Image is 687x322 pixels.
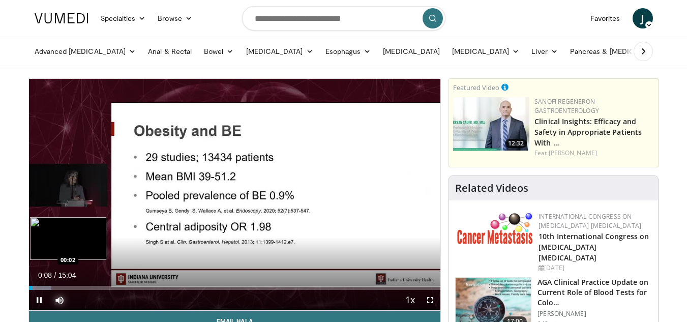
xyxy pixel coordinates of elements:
a: Bowel [198,41,240,62]
input: Search topics, interventions [242,6,445,31]
a: [MEDICAL_DATA] [446,41,525,62]
p: [PERSON_NAME] [537,310,652,318]
span: 12:32 [505,139,527,148]
a: [PERSON_NAME] [549,149,597,157]
button: Playback Rate [400,290,420,310]
span: 0:08 [38,271,52,279]
a: 12:32 [453,97,529,151]
img: 6ff8bc22-9509-4454-a4f8-ac79dd3b8976.png.150x105_q85_autocrop_double_scale_upscale_version-0.2.png [457,212,533,244]
div: [DATE] [539,264,650,273]
a: Clinical Insights: Efficacy and Safety in Appropriate Patients With … [534,116,642,148]
a: Browse [152,8,198,28]
a: Esophagus [319,41,377,62]
a: Specialties [95,8,152,28]
small: Featured Video [453,83,499,92]
a: 10th International Congress on [MEDICAL_DATA] [MEDICAL_DATA] [539,231,649,262]
a: Pancreas & [MEDICAL_DATA] [564,41,683,62]
button: Mute [49,290,70,310]
img: bf9ce42c-6823-4735-9d6f-bc9dbebbcf2c.png.150x105_q85_crop-smart_upscale.jpg [453,97,529,151]
a: [MEDICAL_DATA] [377,41,446,62]
button: Pause [29,290,49,310]
a: Advanced [MEDICAL_DATA] [28,41,142,62]
h3: AGA Clinical Practice Update on Current Role of Blood Tests for Colo… [537,277,652,308]
img: VuMedi Logo [35,13,88,23]
span: 15:04 [58,271,76,279]
span: / [54,271,56,279]
a: Liver [525,41,563,62]
button: Fullscreen [420,290,440,310]
a: Anal & Rectal [142,41,198,62]
video-js: Video Player [29,79,441,311]
img: image.jpeg [30,217,106,260]
a: International Congress on [MEDICAL_DATA] [MEDICAL_DATA] [539,212,641,230]
a: Sanofi Regeneron Gastroenterology [534,97,599,115]
div: Feat. [534,149,654,158]
a: J [633,8,653,28]
h4: Related Videos [455,182,528,194]
a: Favorites [584,8,626,28]
a: [MEDICAL_DATA] [240,41,319,62]
div: Progress Bar [29,286,441,290]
